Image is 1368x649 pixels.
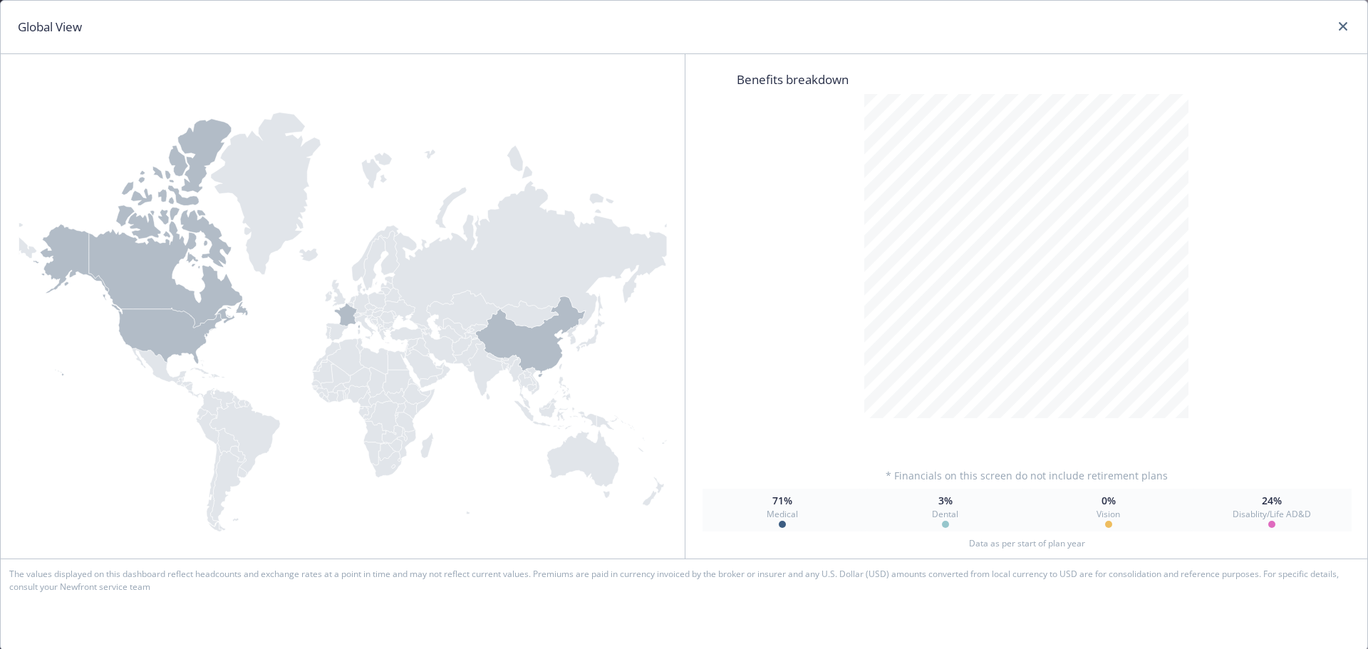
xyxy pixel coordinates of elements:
span: 24% [1262,493,1282,508]
span: Data as per start of plan year [969,537,1085,550]
button: 3%Dental [865,489,1025,531]
button: 24%Disablity/Life AD&D [1191,489,1352,531]
button: 0%Vision [1028,489,1188,531]
span: Benefits breakdown [703,63,1352,88]
span: * Financials on this screen do not include retirement plans [886,468,1168,483]
button: 71%Medical [703,489,863,531]
span: Vision [1097,508,1120,521]
span: Medical [767,508,798,521]
span: 71% [772,493,792,508]
span: The values displayed on this dashboard reflect headcounts and exchange rates at a point in time a... [9,568,1360,593]
h1: Global View [18,18,82,36]
a: close [1335,18,1352,35]
span: Disablity/Life AD&D [1233,508,1311,521]
span: 3% [938,493,953,508]
span: Dental [932,508,958,521]
span: 0% [1102,493,1116,508]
